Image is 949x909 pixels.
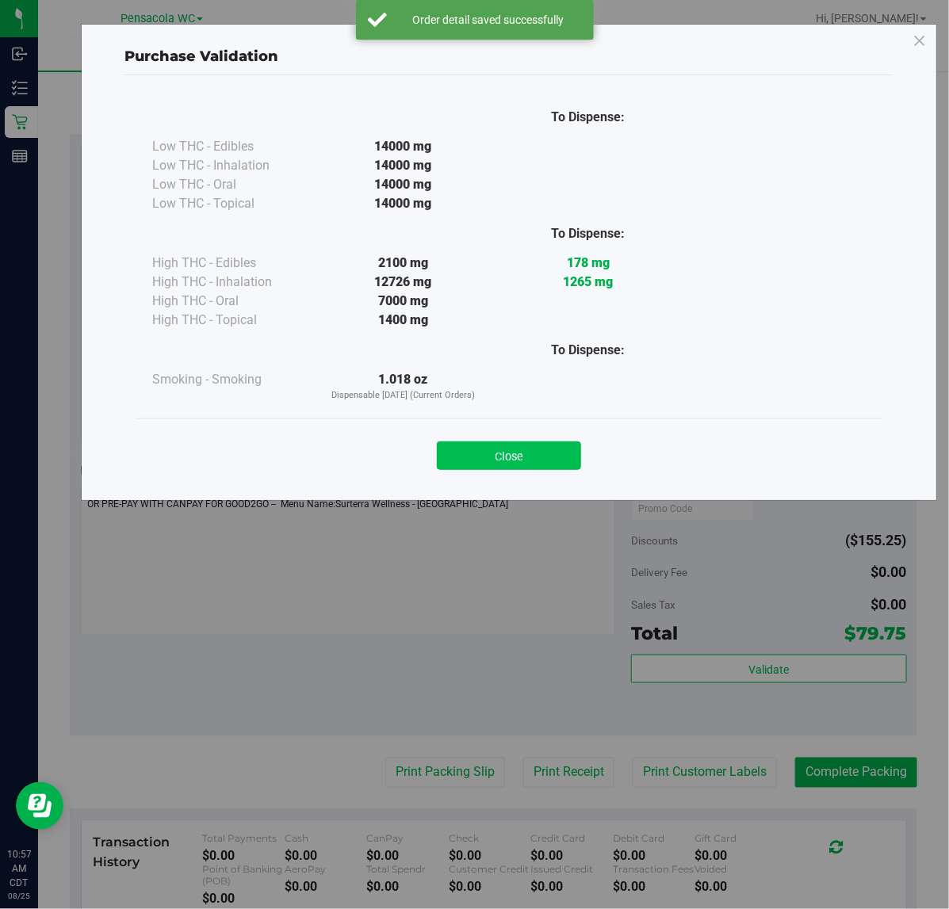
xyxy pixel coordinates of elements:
div: Low THC - Oral [152,175,311,194]
div: To Dispense: [496,341,680,360]
div: High THC - Oral [152,292,311,311]
iframe: Resource center [16,782,63,830]
span: Purchase Validation [124,48,278,65]
div: 14000 mg [311,194,496,213]
div: Order detail saved successfully [396,12,582,28]
div: High THC - Edibles [152,254,311,273]
strong: 1265 mg [563,274,613,289]
div: 14000 mg [311,175,496,194]
div: Low THC - Edibles [152,137,311,156]
button: Close [437,441,581,470]
div: Smoking - Smoking [152,370,311,389]
div: 1.018 oz [311,370,496,403]
div: Low THC - Inhalation [152,156,311,175]
div: Low THC - Topical [152,194,311,213]
div: To Dispense: [496,224,680,243]
div: 7000 mg [311,292,496,311]
div: High THC - Topical [152,311,311,330]
div: 14000 mg [311,156,496,175]
div: 14000 mg [311,137,496,156]
p: Dispensable [DATE] (Current Orders) [311,389,496,403]
div: To Dispense: [496,108,680,127]
div: 1400 mg [311,311,496,330]
div: 12726 mg [311,273,496,292]
div: High THC - Inhalation [152,273,311,292]
div: 2100 mg [311,254,496,273]
strong: 178 mg [567,255,610,270]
